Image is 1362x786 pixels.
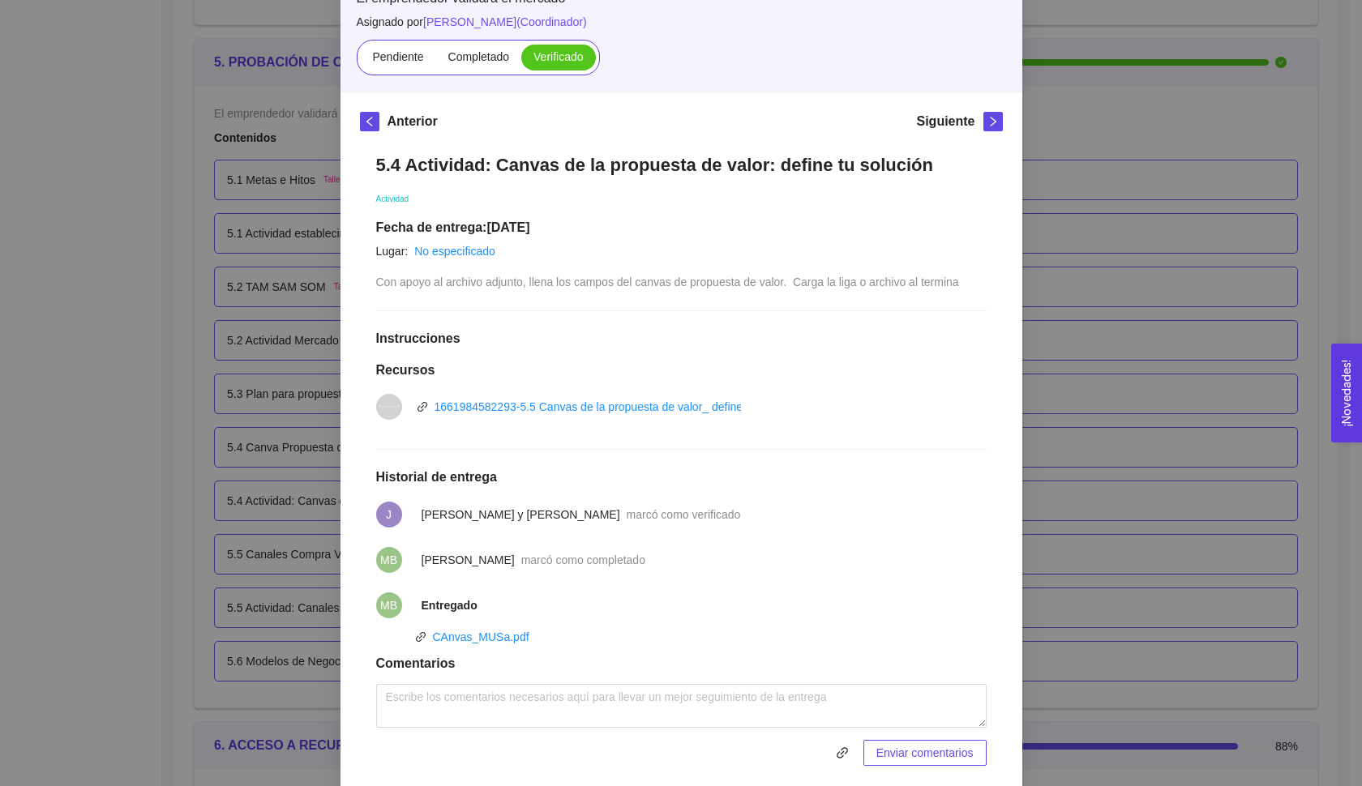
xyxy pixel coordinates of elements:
span: MB [380,547,397,573]
strong: Entregado [422,599,478,612]
span: Con apoyo al archivo adjunto, llena los campos del canvas de propuesta de valor. Carga la liga o ... [376,276,959,288]
a: No especificado [414,245,495,258]
span: vnd.openxmlformats-officedocument.presentationml.presentation [377,406,400,408]
span: [PERSON_NAME] y [PERSON_NAME] [422,508,620,521]
h1: Instrucciones [376,331,987,347]
span: link [415,631,426,643]
h1: Recursos [376,362,987,378]
span: J [386,502,392,528]
span: Enviar comentarios [876,744,974,762]
span: link [829,746,855,759]
h5: Anterior [388,112,438,131]
span: Verificado [533,50,583,63]
h1: Historial de entrega [376,469,987,485]
h1: Fecha de entrega: [DATE] [376,220,987,236]
a: CAnvas_MUSa.pdf [433,630,529,643]
a: 1661984582293-5.5 Canvas de la propuesta de valor_ define tu solución.pptx [435,400,825,413]
span: left [361,116,379,127]
h1: Comentarios [376,656,987,672]
span: Completado [448,50,510,63]
span: Asignado por [357,13,1006,31]
button: right [983,112,1003,131]
span: marcó como verificado [627,508,741,521]
span: [PERSON_NAME] [422,553,515,566]
button: Enviar comentarios [863,740,987,766]
button: Open Feedback Widget [1331,344,1362,442]
span: [PERSON_NAME] ( Coordinador ) [423,15,587,28]
span: link [417,401,428,412]
span: Pendiente [372,50,423,63]
h5: Siguiente [916,112,974,131]
button: left [360,112,379,131]
button: link [829,740,855,766]
span: marcó como completado [521,553,645,566]
article: Lugar: [376,242,409,260]
h1: 5.4 Actividad: Canvas de la propuesta de valor: define tu solución [376,154,987,176]
span: right [984,116,1002,127]
span: Actividad [376,194,409,203]
span: MB [380,592,397,618]
span: link [830,746,854,759]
